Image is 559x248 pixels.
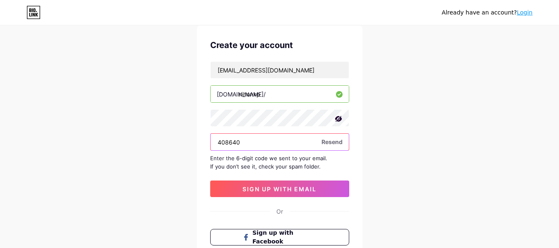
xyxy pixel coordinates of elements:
[321,137,343,146] span: Resend
[211,62,349,78] input: Email
[210,181,349,197] button: sign up with email
[210,154,349,171] div: Enter the 6-digit code we sent to your email. If you don’t see it, check your spam folder.
[276,207,283,216] div: Or
[517,9,533,16] a: Login
[217,90,266,99] div: [DOMAIN_NAME]/
[211,134,349,150] input: Paste login code
[210,229,349,246] button: Sign up with Facebook
[211,86,349,102] input: username
[442,8,533,17] div: Already have an account?
[252,229,317,246] span: Sign up with Facebook
[242,185,317,193] span: sign up with email
[210,39,349,51] div: Create your account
